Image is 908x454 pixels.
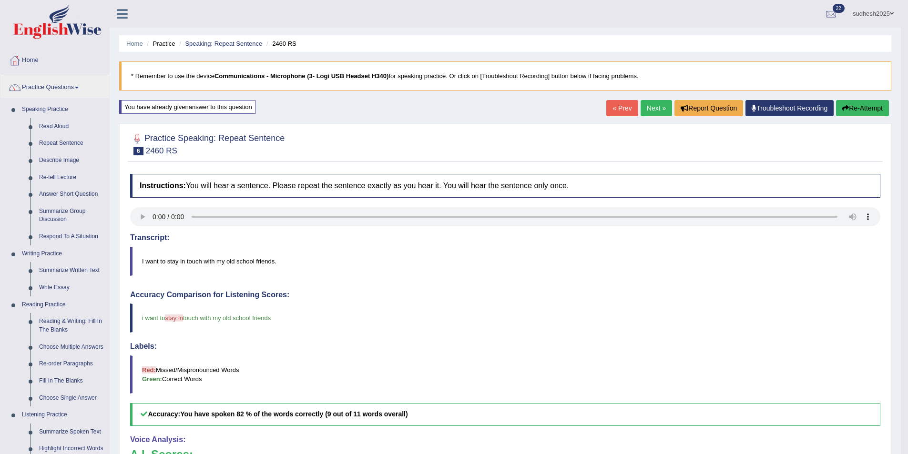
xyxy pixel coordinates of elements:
[18,245,109,262] a: Writing Practice
[18,406,109,424] a: Listening Practice
[130,403,880,425] h5: Accuracy:
[35,135,109,152] a: Repeat Sentence
[183,314,271,322] span: touch with my old school friends
[130,247,880,276] blockquote: I want to stay in touch with my old school friends.
[126,40,143,47] a: Home
[165,314,183,322] span: stay in
[130,291,880,299] h4: Accuracy Comparison for Listening Scores:
[144,39,175,48] li: Practice
[606,100,638,116] a: « Prev
[833,4,845,13] span: 22
[18,296,109,313] a: Reading Practice
[142,366,156,373] b: Red:
[130,355,880,393] blockquote: Missed/Mispronounced Words Correct Words
[35,373,109,390] a: Fill In The Blanks
[130,174,880,198] h4: You will hear a sentence. Please repeat the sentence exactly as you hear it. You will hear the se...
[130,435,880,444] h4: Voice Analysis:
[264,39,296,48] li: 2460 RS
[130,342,880,351] h4: Labels:
[142,314,165,322] span: i want to
[119,61,891,91] blockquote: * Remember to use the device for speaking practice. Or click on [Troubleshoot Recording] button b...
[674,100,743,116] button: Report Question
[641,100,672,116] a: Next »
[35,228,109,245] a: Respond To A Situation
[185,40,262,47] a: Speaking: Repeat Sentence
[35,424,109,441] a: Summarize Spoken Text
[35,118,109,135] a: Read Aloud
[133,147,143,155] span: 6
[35,355,109,373] a: Re-order Paragraphs
[142,375,162,383] b: Green:
[35,169,109,186] a: Re-tell Lecture
[0,47,109,71] a: Home
[35,262,109,279] a: Summarize Written Text
[140,182,186,190] b: Instructions:
[0,74,109,98] a: Practice Questions
[180,410,408,418] b: You have spoken 82 % of the words correctly (9 out of 11 words overall)
[35,339,109,356] a: Choose Multiple Answers
[35,152,109,169] a: Describe Image
[35,186,109,203] a: Answer Short Question
[18,101,109,118] a: Speaking Practice
[35,313,109,338] a: Reading & Writing: Fill In The Blanks
[745,100,834,116] a: Troubleshoot Recording
[130,233,880,242] h4: Transcript:
[146,146,177,155] small: 2460 RS
[35,279,109,296] a: Write Essay
[35,390,109,407] a: Choose Single Answer
[35,203,109,228] a: Summarize Group Discussion
[836,100,889,116] button: Re-Attempt
[130,131,285,155] h2: Practice Speaking: Repeat Sentence
[119,100,255,114] div: You have already given answer to this question
[214,72,389,80] b: Communications - Microphone (3- Logi USB Headset H340)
